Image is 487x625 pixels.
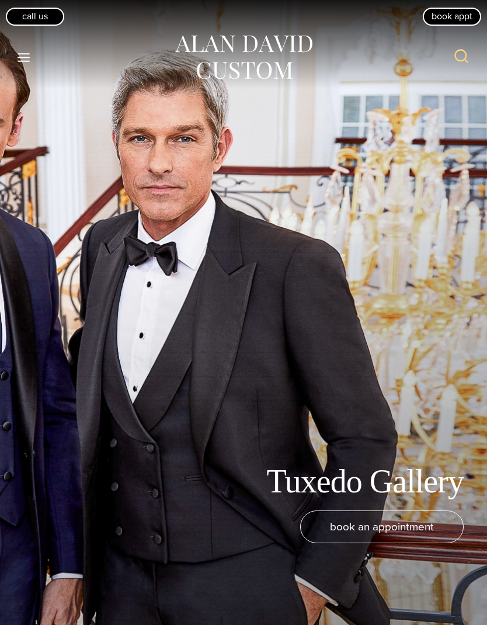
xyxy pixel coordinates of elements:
[300,511,464,543] a: book an appointment
[173,32,314,84] img: Alan David Custom
[6,8,64,25] a: Call Us
[266,462,464,501] h1: Tuxedo Gallery
[12,47,36,68] button: Open menu
[447,43,475,71] button: View Search Form
[330,518,434,535] span: book an appointment
[423,8,481,25] a: book appt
